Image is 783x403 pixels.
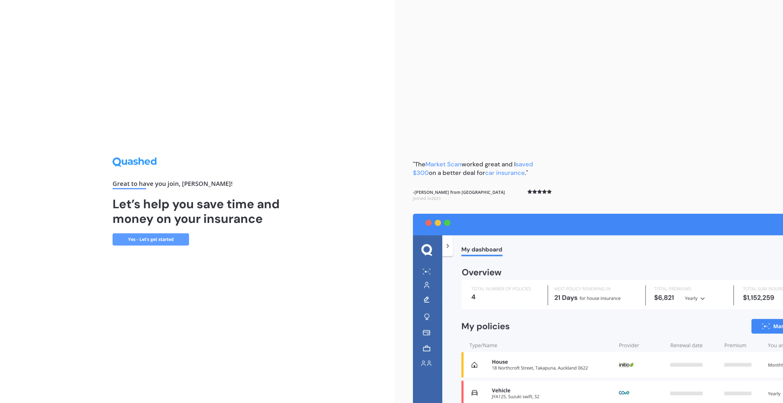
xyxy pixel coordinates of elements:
div: Great to have you join , [PERSON_NAME] ! [113,181,282,189]
span: car insurance [485,169,525,177]
span: Joined in 2021 [413,195,441,201]
h1: Let’s help you save time and money on your insurance [113,197,282,226]
b: - [PERSON_NAME] from [GEOGRAPHIC_DATA] [413,189,505,201]
span: Market Scan [425,160,462,168]
span: saved $300 [413,160,533,177]
img: dashboard.webp [413,214,783,403]
b: "The worked great and I on a better deal for ." [413,160,533,177]
a: Yes - Let’s get started [113,233,189,246]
